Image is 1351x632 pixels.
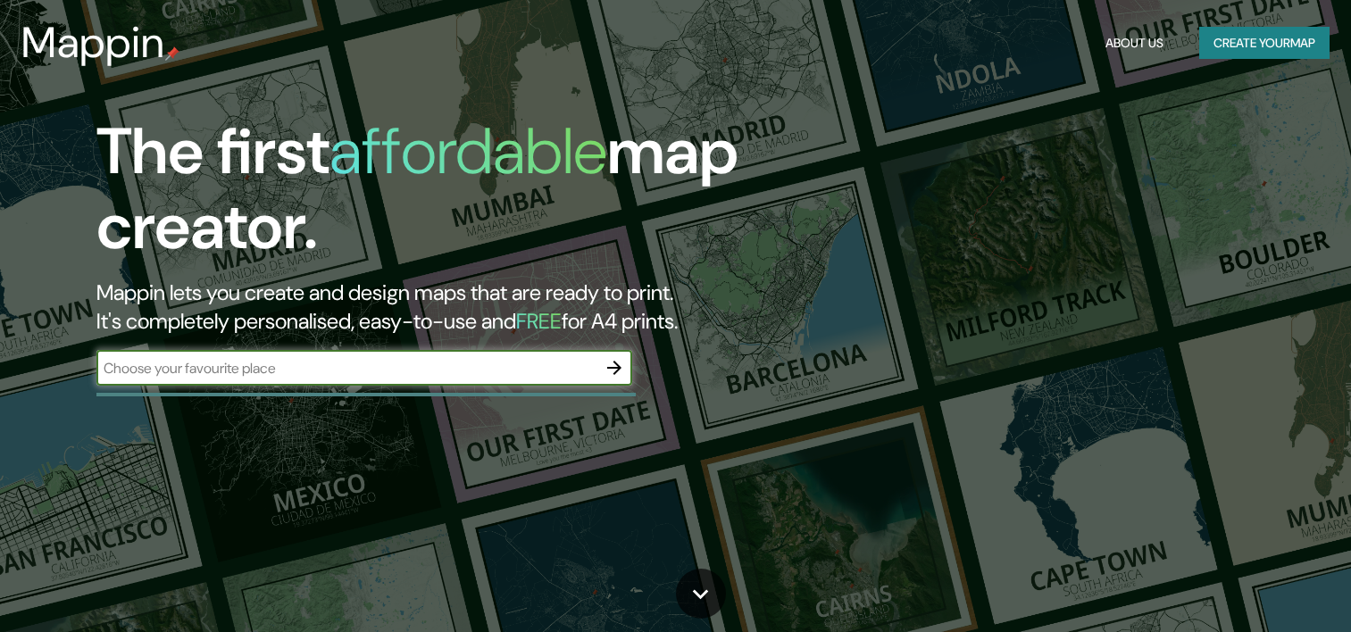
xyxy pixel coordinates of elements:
button: Create yourmap [1199,27,1330,60]
input: Choose your favourite place [96,358,596,378]
img: mappin-pin [165,46,179,61]
h5: FREE [516,307,562,335]
h2: Mappin lets you create and design maps that are ready to print. It's completely personalised, eas... [96,279,772,336]
h1: The first map creator. [96,114,772,279]
button: About Us [1098,27,1171,60]
h1: affordable [329,110,607,193]
h3: Mappin [21,18,165,68]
